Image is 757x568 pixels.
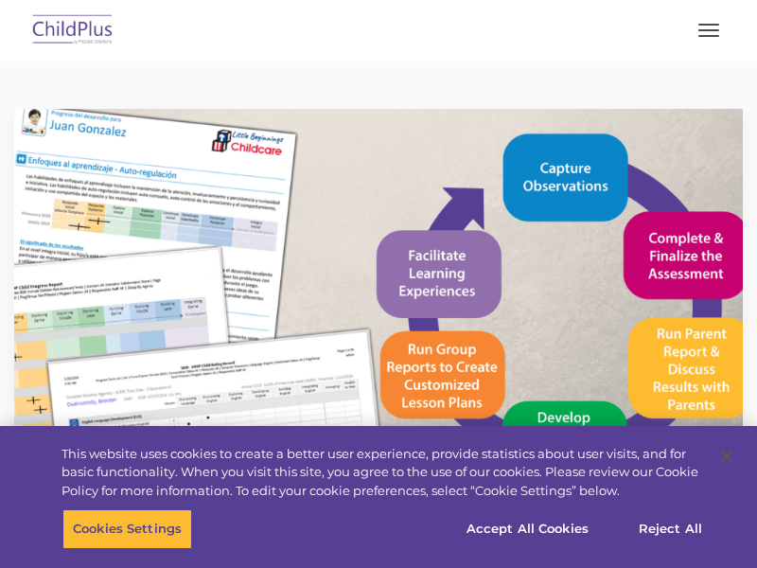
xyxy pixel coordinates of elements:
[62,445,704,501] div: This website uses cookies to create a better user experience, provide statistics about user visit...
[28,9,117,53] img: ChildPlus by Procare Solutions
[62,509,192,549] button: Cookies Settings
[706,435,748,477] button: Close
[456,509,599,549] button: Accept All Cookies
[611,509,730,549] button: Reject All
